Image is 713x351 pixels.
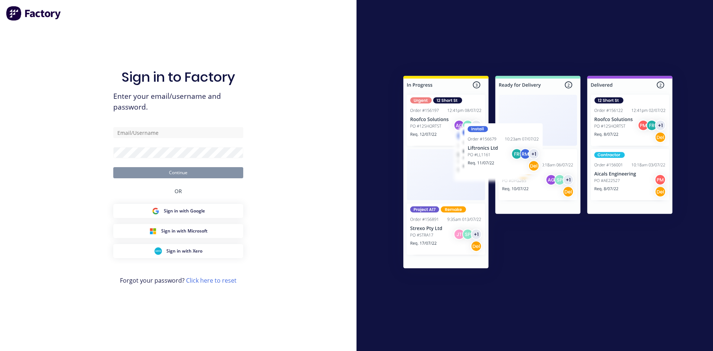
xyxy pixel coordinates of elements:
button: Google Sign inSign in with Google [113,204,243,218]
button: Continue [113,167,243,178]
img: Google Sign in [152,207,159,215]
span: Forgot your password? [120,276,237,285]
img: Factory [6,6,62,21]
h1: Sign in to Factory [121,69,235,85]
span: Sign in with Microsoft [161,228,208,234]
img: Microsoft Sign in [149,227,157,235]
button: Xero Sign inSign in with Xero [113,244,243,258]
span: Enter your email/username and password. [113,91,243,113]
img: Sign in [387,61,689,286]
span: Sign in with Xero [166,248,202,254]
input: Email/Username [113,127,243,138]
button: Microsoft Sign inSign in with Microsoft [113,224,243,238]
img: Xero Sign in [154,247,162,255]
a: Click here to reset [186,276,237,285]
span: Sign in with Google [164,208,205,214]
div: OR [175,178,182,204]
